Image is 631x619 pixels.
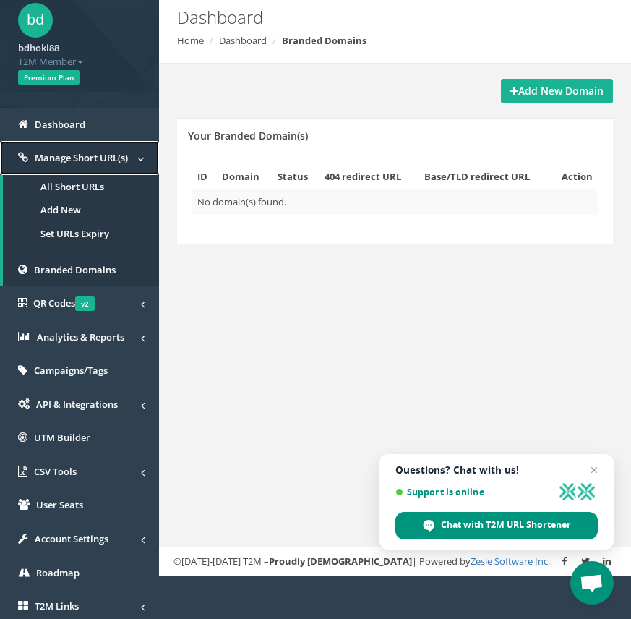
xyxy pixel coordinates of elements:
span: Analytics & Reports [37,330,124,343]
span: Dashboard [35,118,85,131]
a: Add New [3,198,159,222]
span: T2M Member [18,55,141,69]
h2: Dashboard [177,8,613,27]
span: User Seats [36,498,83,511]
strong: bdhoki88 [18,41,59,54]
span: v2 [75,296,95,311]
strong: Branded Domains [282,34,366,47]
a: Add New Domain [501,79,613,103]
span: Manage Short URL(s) [35,151,128,164]
a: Open chat [570,561,614,605]
span: Premium Plan [18,70,80,85]
th: Action [550,164,598,189]
span: Branded Domains [34,263,116,276]
span: UTM Builder [34,431,90,444]
th: Status [272,164,319,189]
span: API & Integrations [36,398,118,411]
a: Home [177,34,204,47]
a: Zesle Software Inc. [471,555,550,568]
a: Set URLs Expiry [3,222,159,246]
th: ID [192,164,216,189]
span: Campaigns/Tags [34,364,108,377]
h5: Your Branded Domain(s) [188,130,308,141]
a: bdhoki88 T2M Member [18,38,141,68]
a: Dashboard [219,34,267,47]
span: Questions? Chat with us! [395,464,598,476]
span: bd [18,3,53,38]
span: Account Settings [35,532,108,545]
th: Domain [216,164,272,189]
span: Support is online [395,487,553,498]
th: Base/TLD redirect URL [418,164,551,189]
strong: Add New Domain [510,84,604,98]
span: Chat with T2M URL Shortener [395,512,598,539]
span: Chat with T2M URL Shortener [441,518,571,532]
a: All Short URLs [3,175,159,199]
th: 404 redirect URL [319,164,418,189]
div: ©[DATE]-[DATE] T2M – | Powered by [173,555,617,568]
strong: Proudly [DEMOGRAPHIC_DATA] [269,555,412,568]
span: Roadmap [36,566,80,579]
span: QR Codes [33,296,95,309]
td: No domain(s) found. [192,189,598,215]
span: CSV Tools [34,465,77,478]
